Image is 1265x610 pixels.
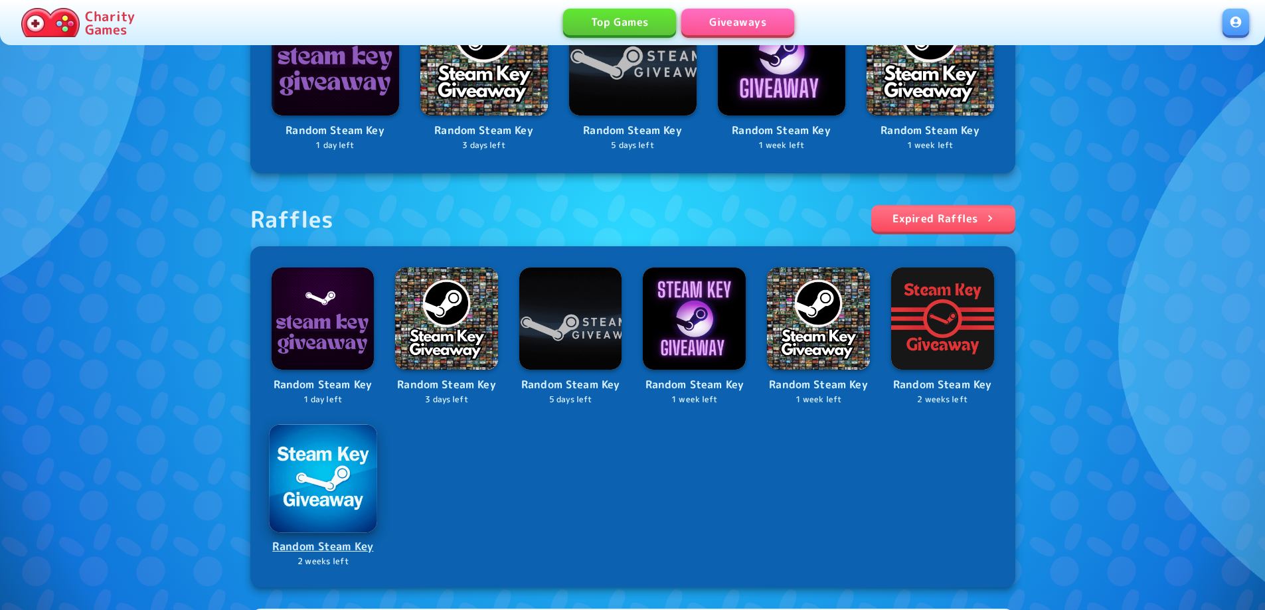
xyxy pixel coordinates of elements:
p: 2 weeks left [270,556,376,568]
a: Expired Raffles [871,205,1015,232]
a: LogoRandom Steam Key3 days left [395,267,498,406]
img: Logo [891,267,994,370]
div: Raffles [250,205,334,233]
p: Random Steam Key [718,122,845,139]
img: Logo [643,267,746,370]
a: LogoRandom Steam Key1 week left [643,267,746,406]
p: Random Steam Key [867,122,994,139]
img: Charity.Games [21,8,80,37]
a: LogoRandom Steam Key1 week left [767,267,870,406]
a: LogoRandom Steam Key1 day left [272,267,375,406]
p: 1 week left [867,139,994,152]
p: Random Steam Key [643,376,746,394]
a: Top Games [563,9,676,35]
p: Random Steam Key [420,122,548,139]
p: 1 week left [718,139,845,152]
p: 5 days left [569,139,697,152]
p: 1 day left [272,394,375,406]
a: LogoRandom Steam Key2 weeks left [270,425,376,568]
a: Charity Games [16,5,140,40]
img: Logo [519,267,622,370]
p: Random Steam Key [272,122,399,139]
a: LogoRandom Steam Key5 days left [519,267,622,406]
p: 3 days left [420,139,548,152]
img: Logo [269,424,377,532]
a: LogoRandom Steam Key2 weeks left [891,267,994,406]
a: Giveaways [681,9,794,35]
p: Random Steam Key [519,376,622,394]
p: Random Steam Key [891,376,994,394]
p: Random Steam Key [569,122,697,139]
p: 1 day left [272,139,399,152]
p: 1 week left [643,394,746,406]
p: 2 weeks left [891,394,994,406]
p: Charity Games [85,9,135,36]
img: Logo [395,267,498,370]
p: 1 week left [767,394,870,406]
img: Logo [272,267,375,370]
p: 5 days left [519,394,622,406]
p: Random Steam Key [272,376,375,394]
p: Random Steam Key [395,376,498,394]
p: Random Steam Key [270,538,376,556]
img: Logo [767,267,870,370]
p: 3 days left [395,394,498,406]
p: Random Steam Key [767,376,870,394]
